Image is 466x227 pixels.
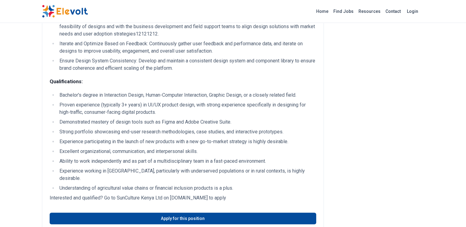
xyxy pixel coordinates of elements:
li: Strong portfolio showcasing end-user research methodologies, case studies, and interactive protot... [58,128,316,136]
iframe: Chat Widget [435,198,466,227]
img: Elevolt [42,5,88,18]
a: Find Jobs [331,6,356,16]
li: Bachelor's degree in Interaction Design, Human-Computer Interaction, Graphic Design, or a closely... [58,91,316,99]
strong: Qualifications: [50,79,83,84]
a: Apply for this position [50,213,316,224]
a: Contact [383,6,403,16]
li: Experience working in [GEOGRAPHIC_DATA], particularly with underserved populations or in rural co... [58,167,316,182]
a: Resources [356,6,383,16]
li: Proven experience (typically 3+ years) in UI/UX product design, with strong experience specifical... [58,101,316,116]
li: Understanding of agricultural value chains or financial inclusion products is a plus. [58,184,316,192]
p: Interested and qualified? Go to SunCulture Kenya Ltd on [DOMAIN_NAME] to apply [50,194,316,202]
li: Ability to work independently and as part of a multidisciplinary team in a fast-paced environment. [58,158,316,165]
li: Experience participating in the launch of new products with a new go-to-market strategy is highly... [58,138,316,145]
li: Excellent organizational, communication, and interpersonal skills. [58,148,316,155]
li: Ensure Design System Consistency: Develop and maintain a consistent design system and component l... [58,57,316,72]
a: Home [314,6,331,16]
li: Collaborate with Technical and Commercial Teams: Work closely with the technical development team... [58,16,316,38]
li: Demonstrated mastery of design tools such as Figma and Adobe Creative Suite. [58,118,316,126]
li: Iterate and Optimize Based on Feedback: Continuously gather user feedback and performance data, a... [58,40,316,55]
a: Login [403,5,422,17]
